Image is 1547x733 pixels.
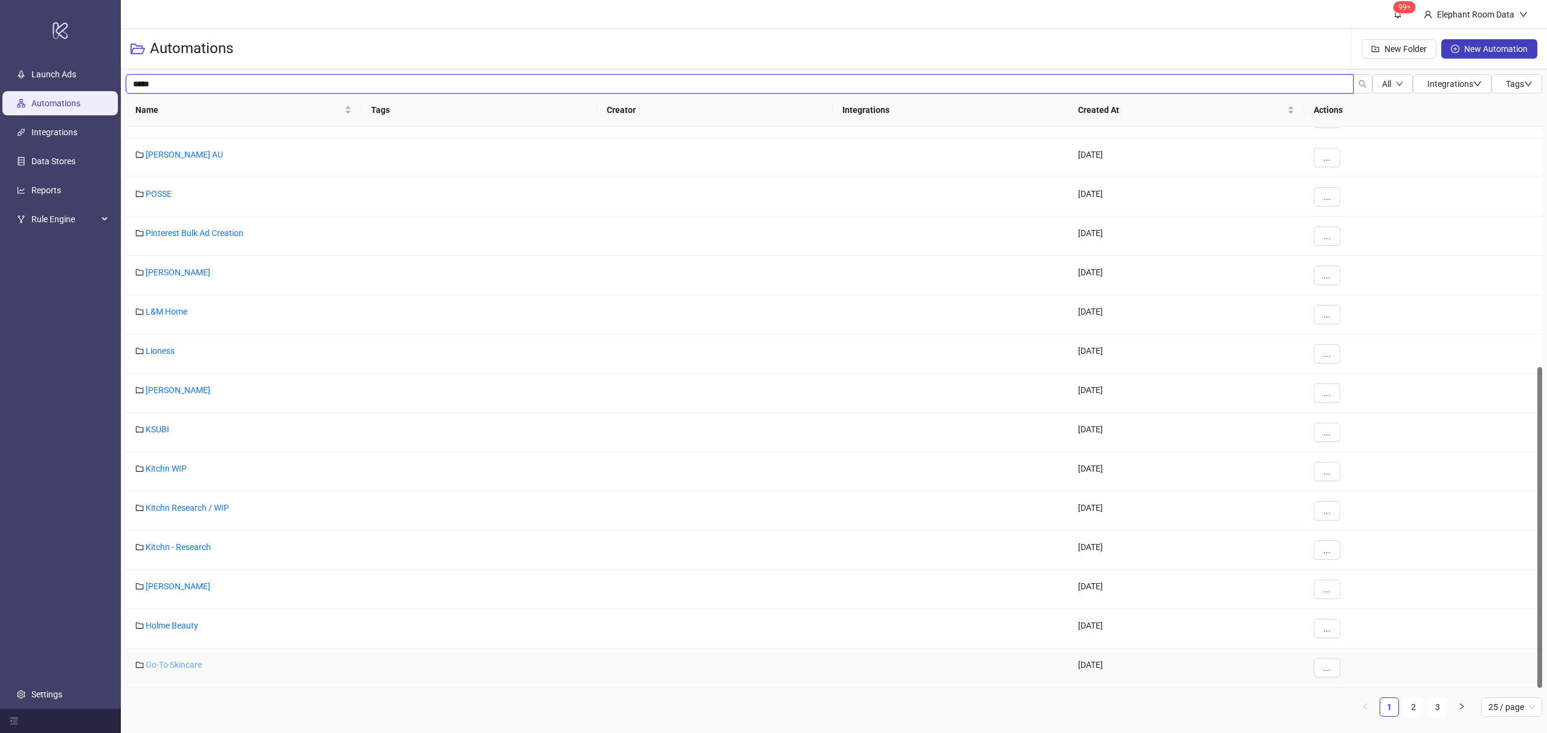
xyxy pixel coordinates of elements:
[135,307,144,316] span: folder
[146,150,223,159] a: [PERSON_NAME] AU
[1429,698,1447,716] a: 3
[1524,80,1532,88] span: down
[1396,80,1403,88] span: down
[146,503,229,513] a: Kitchn Research / WIP
[1372,74,1413,94] button: Alldown
[31,127,77,137] a: Integrations
[1473,80,1482,88] span: down
[1304,94,1542,127] th: Actions
[146,189,172,199] a: POSSE
[1314,383,1340,403] button: ...
[1323,663,1331,673] span: ...
[17,215,25,223] span: fork
[146,621,198,630] a: Holme Beauty
[1314,540,1340,560] button: ...
[1481,697,1542,717] div: Page Size
[146,464,187,473] a: Kitchn WIP
[1323,584,1331,594] span: ...
[1068,648,1304,688] div: [DATE]
[1314,619,1340,638] button: ...
[135,661,144,669] span: folder
[135,268,144,277] span: folder
[1428,697,1447,717] li: 3
[1314,344,1340,363] button: ...
[135,347,144,355] span: folder
[146,267,210,277] a: [PERSON_NAME]
[1323,545,1331,555] span: ...
[1358,80,1367,88] span: search
[1068,138,1304,178] div: [DATE]
[1323,427,1331,437] span: ...
[1068,94,1304,127] th: Created At
[1314,266,1340,285] button: ...
[1361,703,1369,710] span: left
[1424,10,1432,19] span: user
[135,464,144,473] span: folder
[1394,1,1416,13] sup: 1443
[1068,217,1304,256] div: [DATE]
[1404,697,1423,717] li: 2
[1323,624,1331,633] span: ...
[1068,452,1304,491] div: [DATE]
[1068,256,1304,295] div: [DATE]
[135,150,144,159] span: folder
[1068,570,1304,609] div: [DATE]
[1068,334,1304,374] div: [DATE]
[1464,44,1528,54] span: New Automation
[1323,467,1331,476] span: ...
[135,386,144,394] span: folder
[1451,45,1459,53] span: plus-circle
[1314,501,1340,520] button: ...
[1314,462,1340,481] button: ...
[361,94,597,127] th: Tags
[31,207,98,231] span: Rule Engine
[1068,531,1304,570] div: [DATE]
[1314,580,1340,599] button: ...
[135,103,342,117] span: Name
[1078,103,1285,117] span: Created At
[1394,10,1402,18] span: bell
[146,307,187,316] a: L&M Home
[135,504,144,512] span: folder
[146,385,210,395] a: [PERSON_NAME]
[135,543,144,551] span: folder
[126,94,361,127] th: Name
[146,660,202,670] a: Go-To Skincare
[135,582,144,591] span: folder
[1068,609,1304,648] div: [DATE]
[1519,10,1528,19] span: down
[31,98,80,108] a: Automations
[1384,44,1427,54] span: New Folder
[1413,74,1491,94] button: Integrationsdown
[1452,697,1471,717] li: Next Page
[1380,697,1399,717] li: 1
[31,185,61,195] a: Reports
[1506,79,1532,89] span: Tags
[1314,423,1340,442] button: ...
[1458,703,1465,710] span: right
[1314,148,1340,167] button: ...
[135,425,144,434] span: folder
[1068,295,1304,334] div: [DATE]
[597,94,833,127] th: Creator
[1404,698,1423,716] a: 2
[1323,310,1331,319] span: ...
[1452,697,1471,717] button: right
[131,42,145,56] span: folder-open
[1323,192,1331,202] span: ...
[1314,226,1340,246] button: ...
[135,621,144,630] span: folder
[150,39,233,59] h3: Automations
[146,346,175,356] a: Lioness
[1068,178,1304,217] div: [DATE]
[1068,491,1304,531] div: [DATE]
[135,229,144,237] span: folder
[1361,39,1436,59] button: New Folder
[146,581,210,591] a: [PERSON_NAME]
[1314,658,1340,677] button: ...
[1068,413,1304,452] div: [DATE]
[1323,349,1331,359] span: ...
[1323,388,1331,398] span: ...
[31,690,62,699] a: Settings
[1382,79,1391,89] span: All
